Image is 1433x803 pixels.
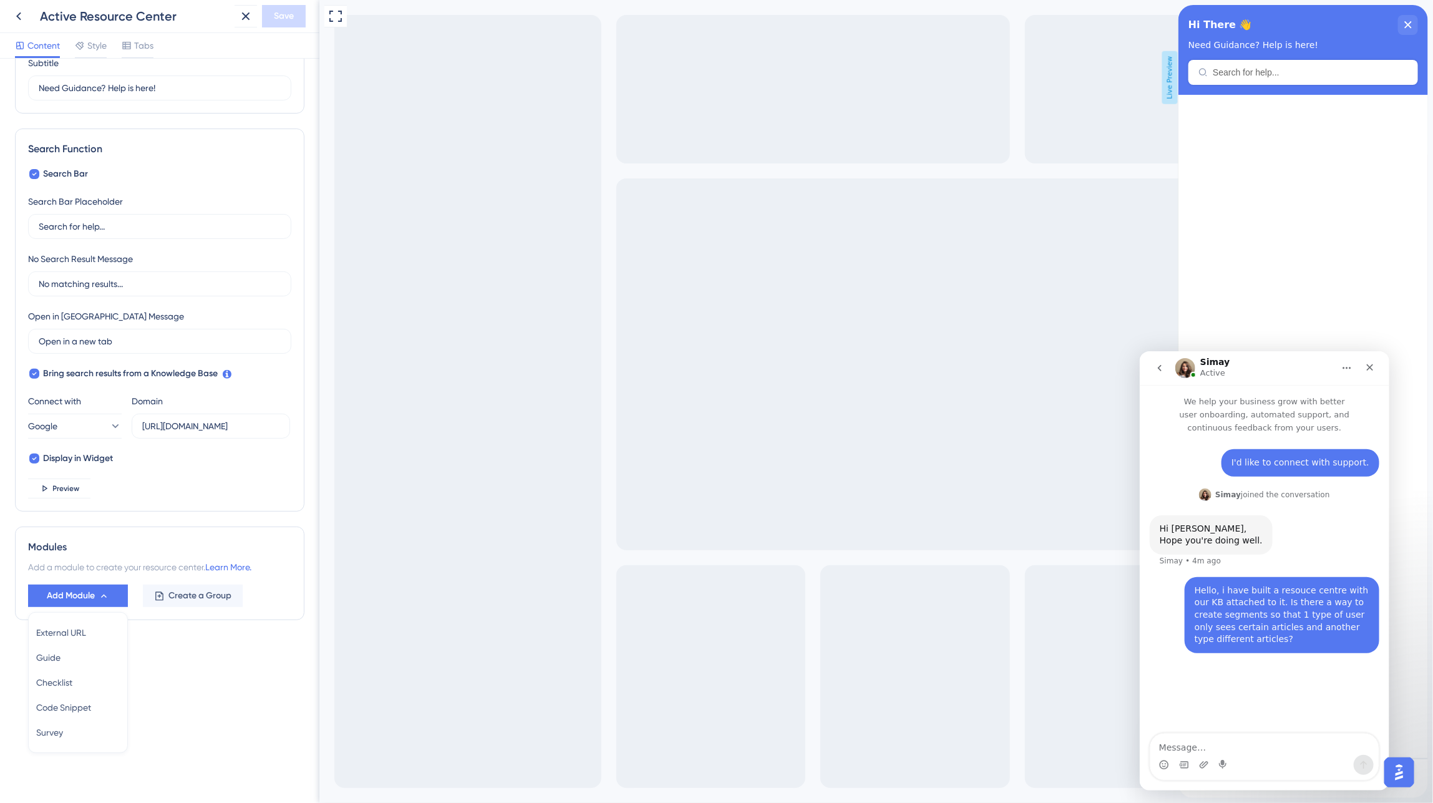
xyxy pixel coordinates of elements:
button: Code Snippet [36,695,120,720]
div: Connect with [28,394,122,409]
span: Checklist [36,675,72,690]
button: Save [262,5,306,27]
span: Tabs [134,38,153,53]
div: Open in [GEOGRAPHIC_DATA] Message [28,309,184,324]
button: Add Module [28,585,128,607]
span: Bring search results from a Knowledge Base [43,366,218,381]
span: Create a Group [168,588,231,603]
a: Learn More. [205,562,251,572]
div: No Search Result Message [28,251,133,266]
div: Modules [28,540,291,555]
input: Description [39,81,281,95]
span: Help Centre [7,3,63,18]
span: Guide [36,650,61,665]
button: Preview [28,479,90,499]
button: Survey [36,720,120,745]
iframe: UserGuiding AI Assistant Launcher [1381,754,1418,791]
button: Google [28,414,122,439]
iframe: Intercom live chat [1140,351,1389,791]
input: Search for help... [34,62,230,72]
span: Hi There 👋 [10,11,74,29]
span: Style [87,38,107,53]
button: Create a Group [143,585,243,607]
span: Add a module to create your resource center. [28,562,205,572]
button: Guide [36,645,120,670]
div: close resource center [220,10,240,30]
span: Add Module [47,588,95,603]
input: Open in a new tab [39,334,281,348]
div: Domain [132,394,163,409]
span: Google [28,419,57,434]
input: No matching results... [39,277,281,291]
span: Preview [53,484,80,494]
input: help.userguiding.com [142,419,279,433]
button: Checklist [36,670,120,695]
div: Search Bar Placeholder [28,194,123,209]
button: External URL [36,620,120,645]
span: Content [27,38,60,53]
span: External URL [36,625,86,640]
div: 3 [71,6,75,16]
span: Survey [36,725,63,740]
input: Search for help... [39,220,281,233]
span: Save [274,9,294,24]
div: Subtitle [28,56,59,71]
span: Need Guidance? Help is here! [10,35,140,45]
div: Active Resource Center [40,7,230,25]
span: Search Bar [43,167,88,182]
span: Display in Widget [43,451,113,466]
span: Code Snippet [36,700,91,715]
span: Live Preview [843,51,858,104]
div: Search Function [28,142,291,157]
